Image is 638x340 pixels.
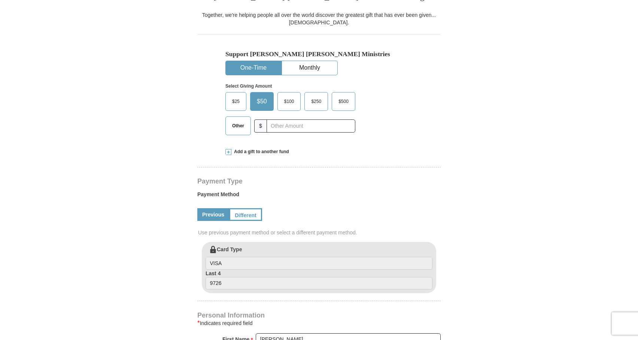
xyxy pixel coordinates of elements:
[225,50,413,58] h5: Support [PERSON_NAME] [PERSON_NAME] Ministries
[225,84,272,89] strong: Select Giving Amount
[335,96,352,107] span: $500
[197,178,441,184] h4: Payment Type
[254,119,267,133] span: $
[267,119,355,133] input: Other Amount
[198,229,441,236] span: Use previous payment method or select a different payment method.
[206,277,432,290] input: Last 4
[282,61,337,75] button: Monthly
[253,96,271,107] span: $50
[197,319,441,328] div: Indicates required field
[197,208,229,221] a: Previous
[197,11,441,26] div: Together, we're helping people all over the world discover the greatest gift that has ever been g...
[228,120,248,131] span: Other
[226,61,281,75] button: One-Time
[228,96,243,107] span: $25
[197,191,441,202] label: Payment Method
[206,270,432,290] label: Last 4
[206,257,432,270] input: Card Type
[280,96,298,107] span: $100
[231,149,289,155] span: Add a gift to another fund
[307,96,325,107] span: $250
[229,208,262,221] a: Different
[206,246,432,270] label: Card Type
[197,312,441,318] h4: Personal Information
